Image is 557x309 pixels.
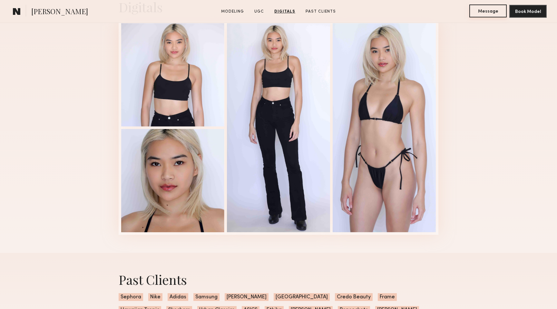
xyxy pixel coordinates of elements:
[252,9,267,15] a: UGC
[225,293,269,301] span: [PERSON_NAME]
[272,9,298,15] a: Digitals
[509,5,547,18] button: Book Model
[119,293,143,301] span: Sephora
[168,293,188,301] span: Adidas
[469,5,507,17] button: Message
[31,6,88,18] span: [PERSON_NAME]
[274,293,330,301] span: [GEOGRAPHIC_DATA]
[219,9,247,15] a: Modeling
[119,271,438,288] div: Past Clients
[378,293,397,301] span: Frame
[193,293,220,301] span: Samsung
[509,8,547,14] a: Book Model
[303,9,338,15] a: Past Clients
[148,293,162,301] span: Nike
[335,293,373,301] span: Credo Beauty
